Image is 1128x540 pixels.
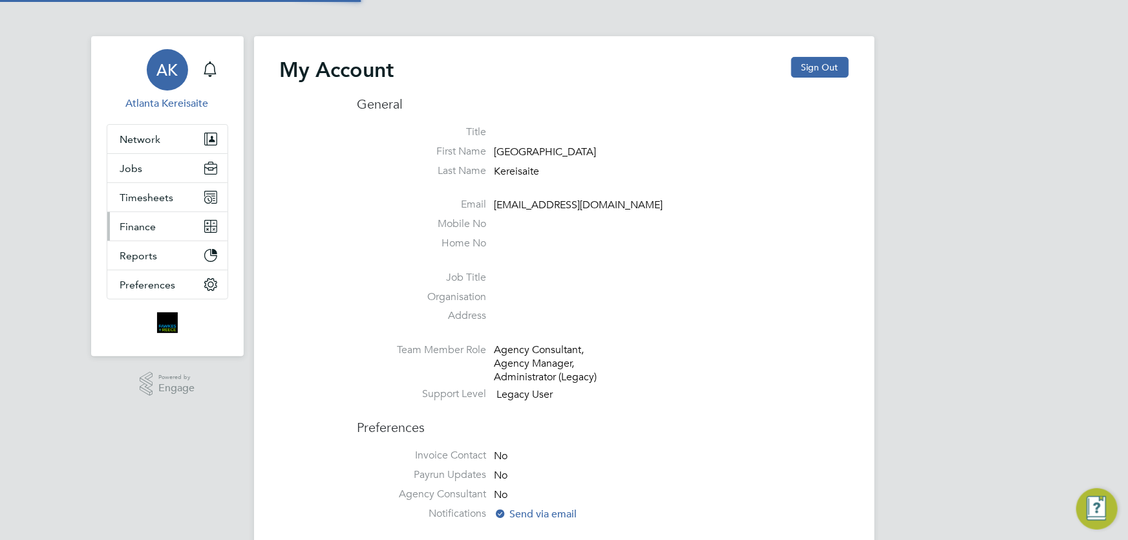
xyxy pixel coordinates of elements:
[107,270,228,299] button: Preferences
[107,183,228,211] button: Timesheets
[357,343,487,357] label: Team Member Role
[120,162,143,175] span: Jobs
[156,61,178,78] span: AK
[495,343,617,383] div: Agency Consultant, Agency Manager, Administrator (Legacy)
[120,191,174,204] span: Timesheets
[495,488,508,501] span: No
[120,221,156,233] span: Finance
[495,165,540,178] span: Kereisaite
[107,241,228,270] button: Reports
[107,154,228,182] button: Jobs
[357,237,487,250] label: Home No
[495,508,577,521] span: Send via email
[357,198,487,211] label: Email
[357,468,487,482] label: Payrun Updates
[357,290,487,304] label: Organisation
[357,164,487,178] label: Last Name
[107,49,228,111] a: AKAtlanta Kereisaite
[357,507,487,521] label: Notifications
[357,271,487,285] label: Job Title
[280,57,394,83] h2: My Account
[1076,488,1118,530] button: Engage Resource Center
[107,96,228,111] span: Atlanta Kereisaite
[791,57,849,78] button: Sign Out
[357,309,487,323] label: Address
[495,469,508,482] span: No
[357,125,487,139] label: Title
[495,146,597,158] span: [GEOGRAPHIC_DATA]
[357,217,487,231] label: Mobile No
[357,406,849,436] h3: Preferences
[357,145,487,158] label: First Name
[120,250,158,262] span: Reports
[91,36,244,356] nav: Main navigation
[158,372,195,383] span: Powered by
[140,372,195,396] a: Powered byEngage
[107,312,228,333] a: Go to home page
[107,125,228,153] button: Network
[158,383,195,394] span: Engage
[357,488,487,501] label: Agency Consultant
[497,388,553,401] span: Legacy User
[357,387,487,401] label: Support Level
[120,133,161,146] span: Network
[495,199,663,212] span: [EMAIL_ADDRESS][DOMAIN_NAME]
[107,212,228,241] button: Finance
[157,312,178,333] img: bromak-logo-retina.png
[495,450,508,463] span: No
[357,449,487,462] label: Invoice Contact
[357,96,849,113] h3: General
[120,279,176,291] span: Preferences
